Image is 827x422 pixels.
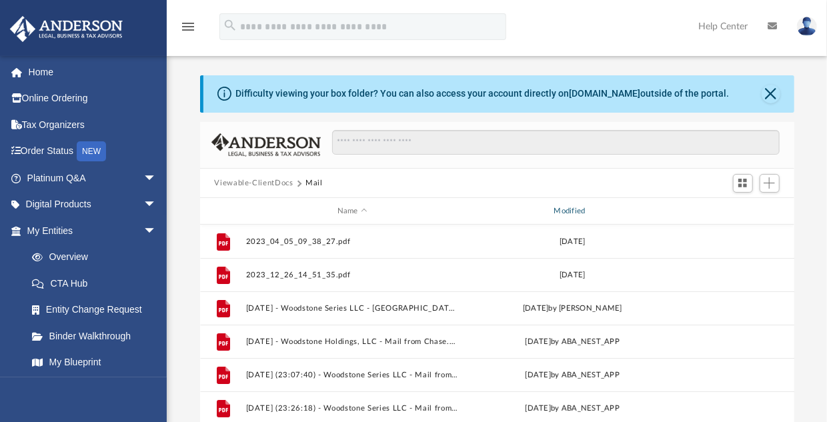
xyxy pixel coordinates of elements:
[143,165,170,192] span: arrow_drop_down
[143,191,170,219] span: arrow_drop_down
[19,375,177,402] a: Tax Due Dates
[19,349,170,376] a: My Blueprint
[762,85,780,103] button: Close
[465,369,679,381] div: [DATE] by ABA_NEST_APP
[245,237,460,246] button: 2023_04_05_09_38_27.pdf
[245,337,460,346] button: [DATE] - Woodstone Holdings, LLC - Mail from Chase.pdf
[19,297,177,323] a: Entity Change Request
[465,303,679,315] div: [DATE] by [PERSON_NAME]
[77,141,106,161] div: NEW
[143,217,170,245] span: arrow_drop_down
[9,59,177,85] a: Home
[214,177,293,189] button: Viewable-ClientDocs
[245,271,460,279] button: 2023_12_26_14_51_35.pdf
[245,404,460,413] button: [DATE] (23:26:18) - Woodstone Series LLC - Mail from Meadow Hill Run Homeowners Association, Inc....
[180,19,196,35] i: menu
[19,323,177,349] a: Binder Walkthrough
[180,25,196,35] a: menu
[332,130,779,155] input: Search files and folders
[9,191,177,218] a: Digital Productsarrow_drop_down
[245,371,460,379] button: [DATE] (23:07:40) - Woodstone Series LLC - Mail from Frost.pdf
[465,403,679,415] div: [DATE] by ABA_NEST_APP
[733,174,753,193] button: Switch to Grid View
[465,269,679,281] div: [DATE]
[9,138,177,165] a: Order StatusNEW
[465,205,679,217] div: Modified
[245,205,459,217] div: Name
[9,217,177,244] a: My Entitiesarrow_drop_down
[305,177,323,189] button: Mail
[685,205,778,217] div: id
[223,18,237,33] i: search
[236,87,730,101] div: Difficulty viewing your box folder? You can also access your account directly on outside of the p...
[9,111,177,138] a: Tax Organizers
[797,17,817,36] img: User Pic
[245,304,460,313] button: [DATE] - Woodstone Series LLC - [GEOGRAPHIC_DATA] SOS.pdf
[19,244,177,271] a: Overview
[465,236,679,248] div: [DATE]
[6,16,127,42] img: Anderson Advisors Platinum Portal
[570,88,641,99] a: [DOMAIN_NAME]
[760,174,780,193] button: Add
[9,85,177,112] a: Online Ordering
[465,336,679,348] div: [DATE] by ABA_NEST_APP
[9,165,177,191] a: Platinum Q&Aarrow_drop_down
[19,270,177,297] a: CTA Hub
[205,205,239,217] div: id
